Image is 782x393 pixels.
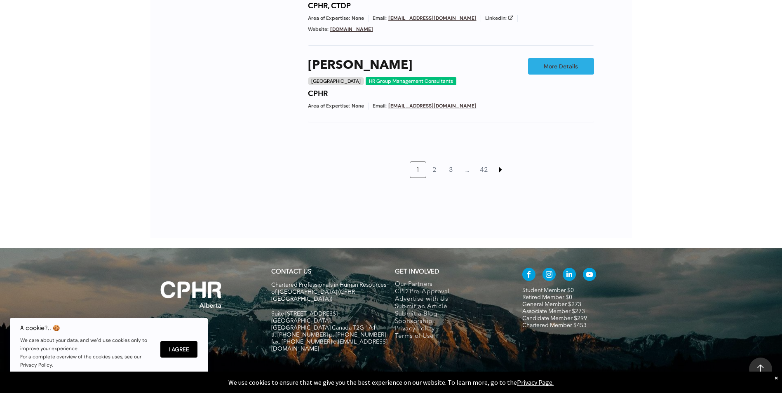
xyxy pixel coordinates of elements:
a: Associate Member $273 [522,309,585,314]
a: Privacy Policy [395,325,505,333]
span: Email: [373,15,387,22]
a: Privacy Page. [517,378,554,386]
a: [EMAIL_ADDRESS][DOMAIN_NAME] [388,15,477,21]
a: [PERSON_NAME] [308,58,412,73]
a: Candidate Member $299 [522,316,587,321]
a: Student Member $0 [522,288,574,293]
a: 1 [410,162,426,178]
a: … [460,162,475,178]
a: 2 [427,162,442,178]
span: Suite [STREET_ADDRESS] [271,311,338,317]
span: Chartered Professionals in Human Resources of [GEOGRAPHIC_DATA] (CPHR [GEOGRAPHIC_DATA]) [271,282,386,302]
a: Terms of Use [395,333,505,340]
a: Chartered Member $453 [522,323,587,328]
p: We care about your data, and we’d use cookies only to improve your experience. For a complete ove... [20,336,152,369]
span: LinkedIn: [485,15,507,22]
img: A white background with a few lines on it [144,264,239,325]
span: tf. [PHONE_NUMBER] p. [PHONE_NUMBER] [271,332,386,338]
a: Our Partners [395,281,505,288]
a: Submit a Blog [395,311,505,318]
a: CONTACT US [271,269,311,275]
a: Retired Member $0 [522,295,572,300]
span: Area of Expertise: [308,103,350,110]
div: Dismiss notification [775,374,778,382]
span: [GEOGRAPHIC_DATA], [GEOGRAPHIC_DATA] Canada T2G 1A1 [271,318,376,331]
a: Sponsorship [395,318,505,325]
h6: A cookie?.. 🍪 [20,325,152,331]
div: [GEOGRAPHIC_DATA] [308,77,364,85]
span: Area of Expertise: [308,15,350,22]
h4: CPHR, CTDP [308,2,351,11]
a: 42 [476,162,492,178]
a: General Member $273 [522,302,581,307]
button: I Agree [160,341,197,358]
span: GET INVOLVED [395,269,439,275]
span: fax. [PHONE_NUMBER] e:[EMAIL_ADDRESS][DOMAIN_NAME] [271,339,387,352]
a: More Details [528,58,594,75]
h4: CPHR [308,89,328,98]
a: [DOMAIN_NAME] [330,26,373,33]
a: instagram [542,268,556,283]
a: [EMAIL_ADDRESS][DOMAIN_NAME] [388,103,477,109]
span: Website: [308,26,329,33]
a: 3 [443,162,459,178]
a: CPD Pre-Approval [395,288,505,296]
span: None [352,15,364,22]
a: Advertise with Us [395,296,505,303]
span: None [352,103,364,110]
div: HR Group Management Consultants [366,77,456,85]
a: facebook [522,268,535,283]
span: Email: [373,103,387,110]
a: youtube [583,268,596,283]
a: Submit an Article [395,303,505,311]
a: linkedin [563,268,576,283]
